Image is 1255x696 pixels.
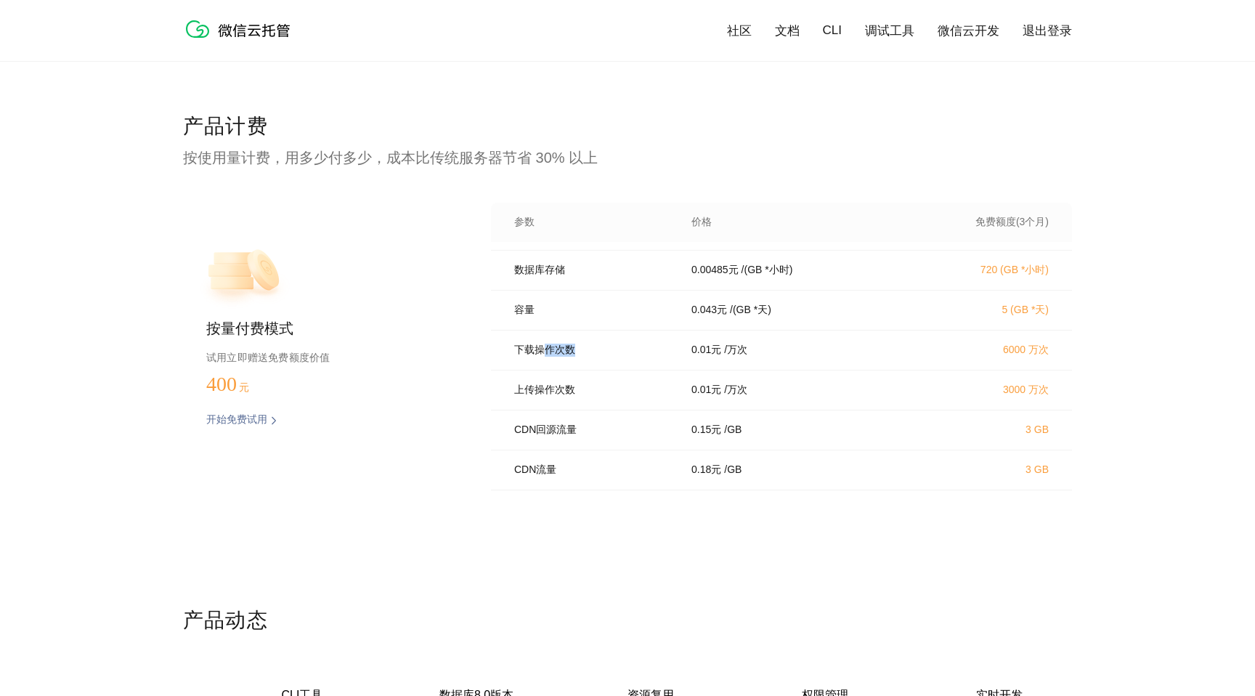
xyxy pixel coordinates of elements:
[206,373,279,396] p: 400
[921,304,1049,317] p: 5 (GB *天)
[514,384,671,397] p: 上传操作次数
[1023,23,1072,39] a: 退出登录
[183,33,299,46] a: 微信云托管
[239,382,249,393] span: 元
[742,264,793,277] p: / (GB *小时)
[724,344,747,357] p: / 万次
[724,384,747,397] p: / 万次
[775,23,800,39] a: 文档
[206,319,444,339] p: 按量付费模式
[921,216,1049,229] p: 免费额度(3个月)
[921,464,1049,475] p: 3 GB
[691,424,721,437] p: 0.15 元
[691,344,721,357] p: 0.01 元
[921,384,1049,397] p: 3000 万次
[514,424,671,437] p: CDN回源流量
[691,384,721,397] p: 0.01 元
[183,113,1072,142] p: 产品计费
[730,304,771,317] p: / (GB *天)
[921,344,1049,357] p: 6000 万次
[921,424,1049,435] p: 3 GB
[691,216,712,229] p: 价格
[514,464,671,477] p: CDN流量
[727,23,752,39] a: 社区
[183,15,299,44] img: 微信云托管
[514,216,671,229] p: 参数
[724,464,742,477] p: / GB
[724,424,742,437] p: / GB
[691,304,727,317] p: 0.043 元
[514,264,671,277] p: 数据库存储
[865,23,914,39] a: 调试工具
[691,464,721,477] p: 0.18 元
[514,344,671,357] p: 下载操作次数
[938,23,999,39] a: 微信云开发
[206,413,267,428] p: 开始免费试用
[921,264,1049,277] p: 720 (GB *小时)
[691,264,739,277] p: 0.00485 元
[183,147,1072,168] p: 按使用量计费，用多少付多少，成本比传统服务器节省 30% 以上
[514,304,671,317] p: 容量
[823,23,842,38] a: CLI
[183,607,1072,636] p: 产品动态
[206,348,444,367] p: 试用立即赠送免费额度价值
